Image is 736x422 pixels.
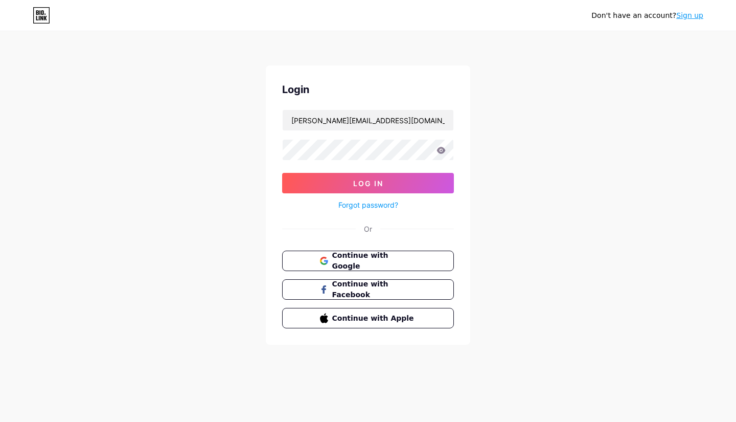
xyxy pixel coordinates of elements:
[282,82,454,97] div: Login
[282,173,454,193] button: Log In
[332,250,417,272] span: Continue with Google
[282,251,454,271] button: Continue with Google
[282,308,454,328] button: Continue with Apple
[282,279,454,300] button: Continue with Facebook
[338,199,398,210] a: Forgot password?
[283,110,453,130] input: Username
[332,279,417,300] span: Continue with Facebook
[332,313,417,324] span: Continue with Apple
[353,179,383,188] span: Log In
[364,224,372,234] div: Or
[676,11,703,19] a: Sign up
[591,10,703,21] div: Don't have an account?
